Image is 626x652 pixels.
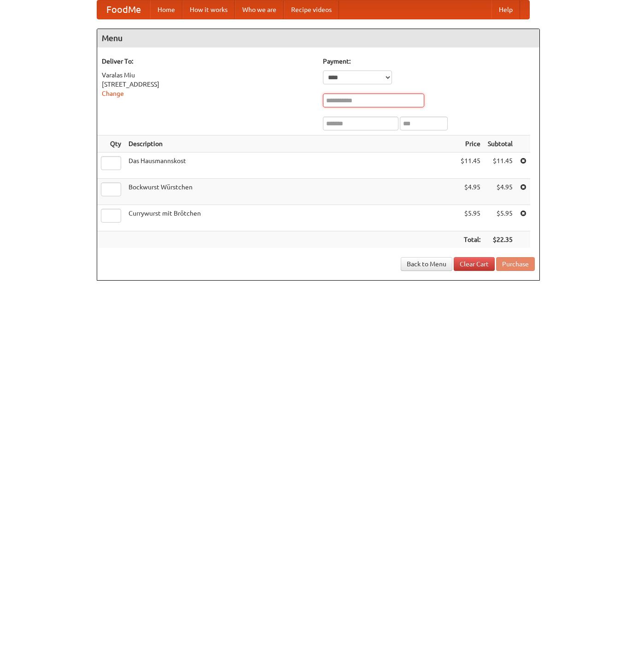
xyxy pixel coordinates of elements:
[491,0,520,19] a: Help
[484,179,516,205] td: $4.95
[457,179,484,205] td: $4.95
[484,205,516,231] td: $5.95
[235,0,284,19] a: Who we are
[125,135,457,153] th: Description
[150,0,182,19] a: Home
[97,0,150,19] a: FoodMe
[125,153,457,179] td: Das Hausmannskost
[454,257,495,271] a: Clear Cart
[97,29,539,47] h4: Menu
[182,0,235,19] a: How it works
[457,231,484,248] th: Total:
[125,205,457,231] td: Currywurst mit Brötchen
[401,257,452,271] a: Back to Menu
[457,153,484,179] td: $11.45
[323,57,535,66] h5: Payment:
[102,57,314,66] h5: Deliver To:
[484,231,516,248] th: $22.35
[102,90,124,97] a: Change
[284,0,339,19] a: Recipe videos
[125,179,457,205] td: Bockwurst Würstchen
[457,205,484,231] td: $5.95
[484,135,516,153] th: Subtotal
[496,257,535,271] button: Purchase
[484,153,516,179] td: $11.45
[102,70,314,80] div: Varalas Miu
[97,135,125,153] th: Qty
[102,80,314,89] div: [STREET_ADDRESS]
[457,135,484,153] th: Price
